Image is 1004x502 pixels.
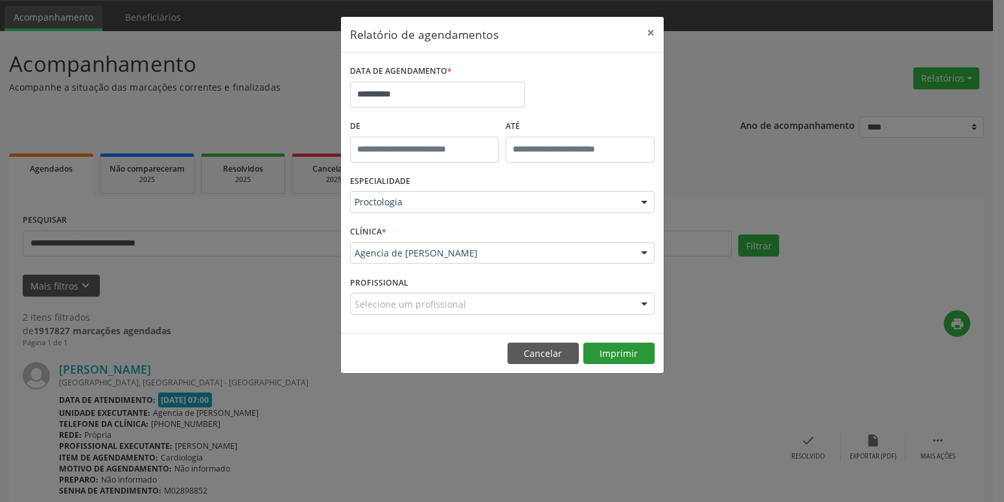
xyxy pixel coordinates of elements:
[355,297,466,311] span: Selecione um profissional
[508,343,579,365] button: Cancelar
[350,117,499,137] label: De
[638,17,664,49] button: Close
[350,273,408,293] label: PROFISSIONAL
[350,222,386,242] label: CLÍNICA
[350,172,410,192] label: ESPECIALIDADE
[355,247,628,260] span: Agencia de [PERSON_NAME]
[355,196,628,209] span: Proctologia
[583,343,655,365] button: Imprimir
[350,26,498,43] h5: Relatório de agendamentos
[350,62,452,82] label: DATA DE AGENDAMENTO
[506,117,655,137] label: ATÉ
